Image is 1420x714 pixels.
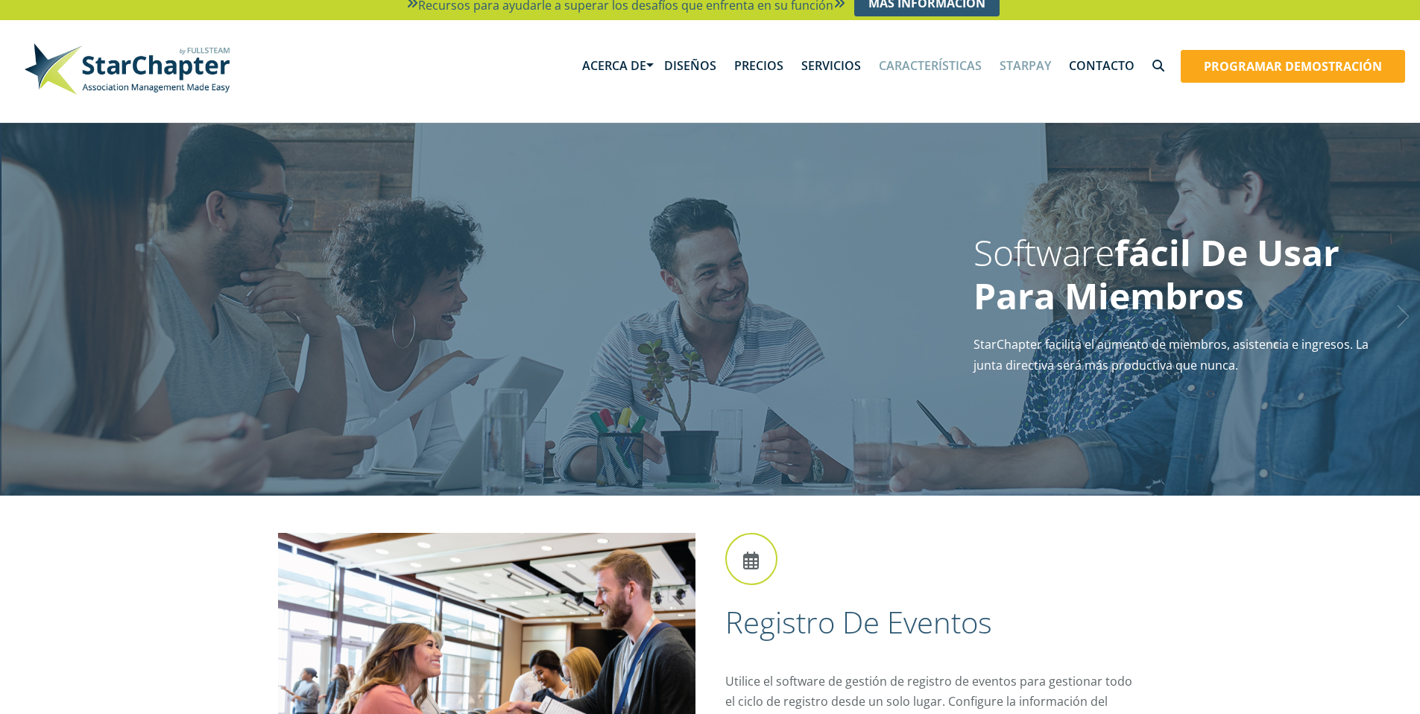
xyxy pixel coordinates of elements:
a: Precios [725,42,792,89]
font: StarChapter facilita el aumento de miembros, asistencia e ingresos. La junta directiva será más p... [974,336,1369,373]
font: Precios [734,57,783,74]
font: Programar demostración [1204,58,1382,75]
font: StarPay [1000,57,1051,74]
font: Contacto [1069,57,1135,74]
font: Software [974,228,1114,277]
font: Características [879,57,982,74]
a: Diseños [655,42,725,89]
a: Características [870,42,991,89]
a: Programar demostración [1181,51,1404,82]
a: Contacto [1060,42,1143,89]
img: StarChapter-with-Tagline-Main-500.jpg [15,35,239,102]
font: fácil de usar para miembros [974,228,1339,320]
a: Servicios [792,42,870,89]
a: StarPay [991,42,1060,89]
font: Servicios [801,57,861,74]
font: Acerca de [582,57,646,74]
font: Registro de eventos [725,601,992,642]
font: Diseños [664,57,716,74]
